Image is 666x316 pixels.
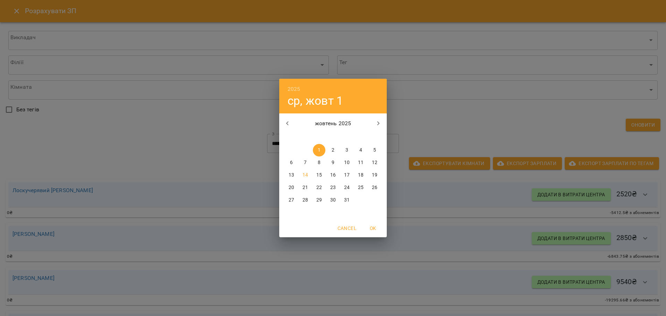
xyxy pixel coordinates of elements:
[368,156,381,169] button: 12
[299,181,311,194] button: 21
[365,224,381,232] span: OK
[327,169,339,181] button: 16
[341,134,353,140] span: пт
[341,169,353,181] button: 17
[313,181,325,194] button: 22
[296,119,370,128] p: жовтень 2025
[289,172,294,179] p: 13
[316,184,322,191] p: 22
[332,159,334,166] p: 9
[368,144,381,156] button: 5
[355,134,367,140] span: сб
[313,194,325,206] button: 29
[358,184,364,191] p: 25
[330,197,336,204] p: 30
[332,147,334,154] p: 2
[299,169,311,181] button: 14
[327,144,339,156] button: 2
[285,181,298,194] button: 20
[299,134,311,140] span: вт
[358,159,364,166] p: 11
[302,184,308,191] p: 21
[355,181,367,194] button: 25
[368,169,381,181] button: 19
[327,181,339,194] button: 23
[372,159,377,166] p: 12
[313,156,325,169] button: 8
[299,194,311,206] button: 28
[290,159,293,166] p: 6
[289,197,294,204] p: 27
[341,144,353,156] button: 3
[355,169,367,181] button: 18
[355,156,367,169] button: 11
[344,159,350,166] p: 10
[288,84,300,94] button: 2025
[359,147,362,154] p: 4
[318,159,321,166] p: 8
[289,184,294,191] p: 20
[299,156,311,169] button: 7
[316,197,322,204] p: 29
[327,194,339,206] button: 30
[313,144,325,156] button: 1
[327,156,339,169] button: 9
[373,147,376,154] p: 5
[302,172,308,179] p: 14
[345,147,348,154] p: 3
[285,194,298,206] button: 27
[330,184,336,191] p: 23
[341,156,353,169] button: 10
[313,169,325,181] button: 15
[368,181,381,194] button: 26
[341,181,353,194] button: 24
[285,134,298,140] span: пн
[341,194,353,206] button: 31
[313,134,325,140] span: ср
[344,197,350,204] p: 31
[330,172,336,179] p: 16
[285,156,298,169] button: 6
[344,172,350,179] p: 17
[335,222,359,234] button: Cancel
[338,224,356,232] span: Cancel
[344,184,350,191] p: 24
[318,147,321,154] p: 1
[327,134,339,140] span: чт
[316,172,322,179] p: 15
[358,172,364,179] p: 18
[372,172,377,179] p: 19
[288,94,343,108] button: ср, жовт 1
[368,134,381,140] span: нд
[372,184,377,191] p: 26
[285,169,298,181] button: 13
[302,197,308,204] p: 28
[362,222,384,234] button: OK
[304,159,307,166] p: 7
[355,144,367,156] button: 4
